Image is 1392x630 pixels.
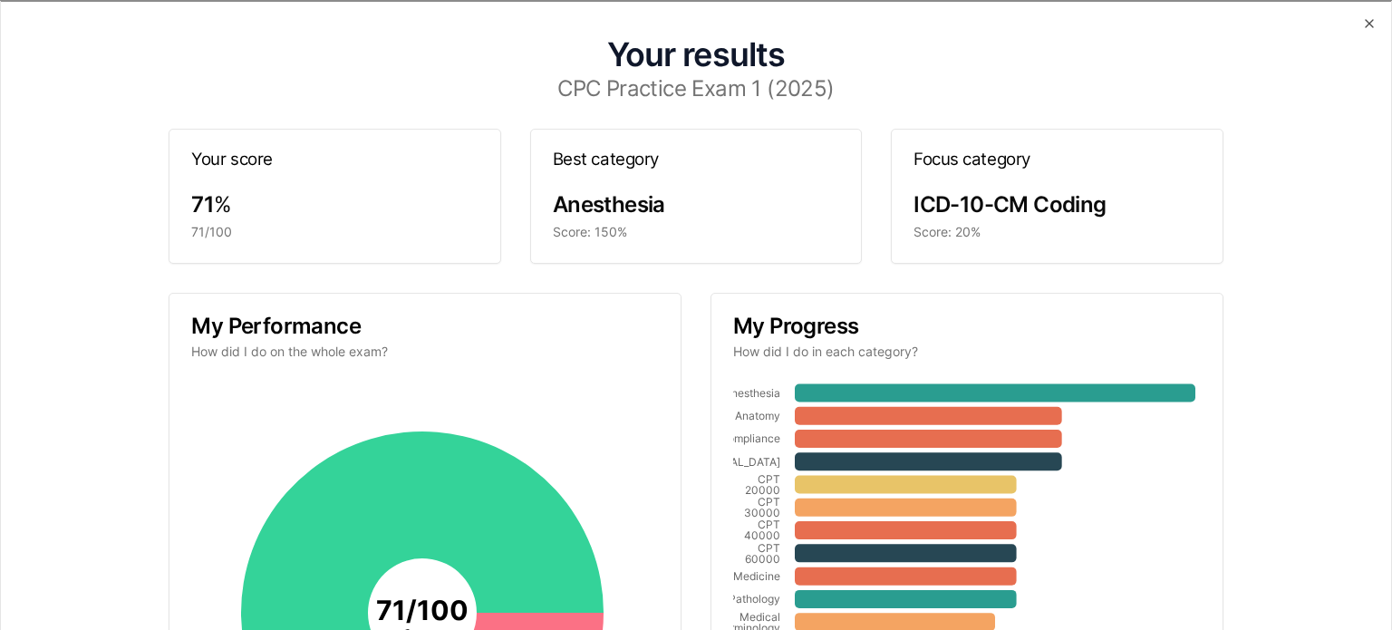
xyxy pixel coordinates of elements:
[553,190,665,217] span: Anesthesia
[733,315,1201,336] h3: My Progress
[553,150,839,168] h3: Best category
[758,472,780,486] tspan: CPT
[739,609,780,623] tspan: Medical
[733,342,1201,360] p: How did I do in each category?
[913,222,1200,240] div: Score: 20%
[758,495,780,509] tspan: CPT
[191,222,478,240] div: 71/100
[744,506,780,519] tspan: 30000
[376,594,469,626] tspan: 71 / 100
[913,190,1106,217] span: ICD-10-CM Coding
[913,150,1200,168] h3: Focus category
[720,431,780,445] tspan: Compliance
[691,454,780,468] tspan: [MEDICAL_DATA]
[729,592,780,606] tspan: Pathology
[191,150,478,168] h3: Your score
[191,315,659,336] h3: My Performance
[724,386,780,400] tspan: Anesthesia
[37,37,1355,70] h1: Your results
[553,222,839,240] div: Score: 150%
[745,551,780,565] tspan: 60000
[735,409,780,422] tspan: Anatomy
[758,540,780,554] tspan: CPT
[744,528,780,542] tspan: 40000
[733,569,780,583] tspan: Medicine
[191,190,214,217] span: 71
[191,342,659,360] p: How did I do on the whole exam?
[745,483,780,497] tspan: 20000
[37,77,1355,99] h3: CPC Practice Exam 1 (2025)
[214,190,232,217] span: %
[758,518,780,531] tspan: CPT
